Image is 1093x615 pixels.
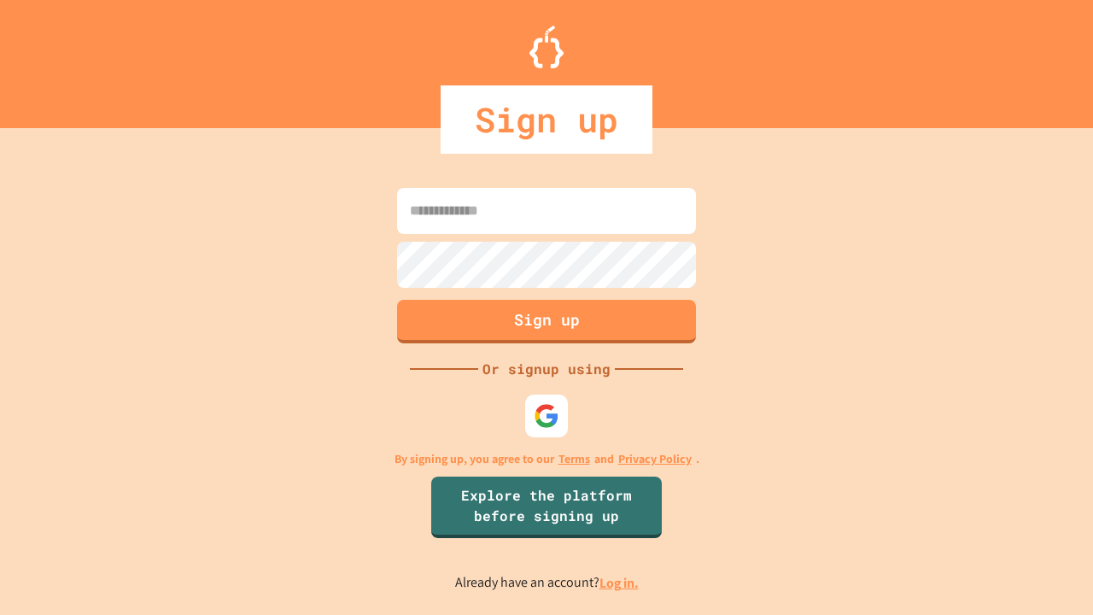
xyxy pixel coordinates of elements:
[397,300,696,343] button: Sign up
[534,403,559,429] img: google-icon.svg
[431,477,662,538] a: Explore the platform before signing up
[599,574,639,592] a: Log in.
[395,450,699,468] p: By signing up, you agree to our and .
[478,359,615,379] div: Or signup using
[455,572,639,594] p: Already have an account?
[951,472,1076,545] iframe: chat widget
[1021,547,1076,598] iframe: chat widget
[558,450,590,468] a: Terms
[529,26,564,68] img: Logo.svg
[441,85,652,154] div: Sign up
[618,450,692,468] a: Privacy Policy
